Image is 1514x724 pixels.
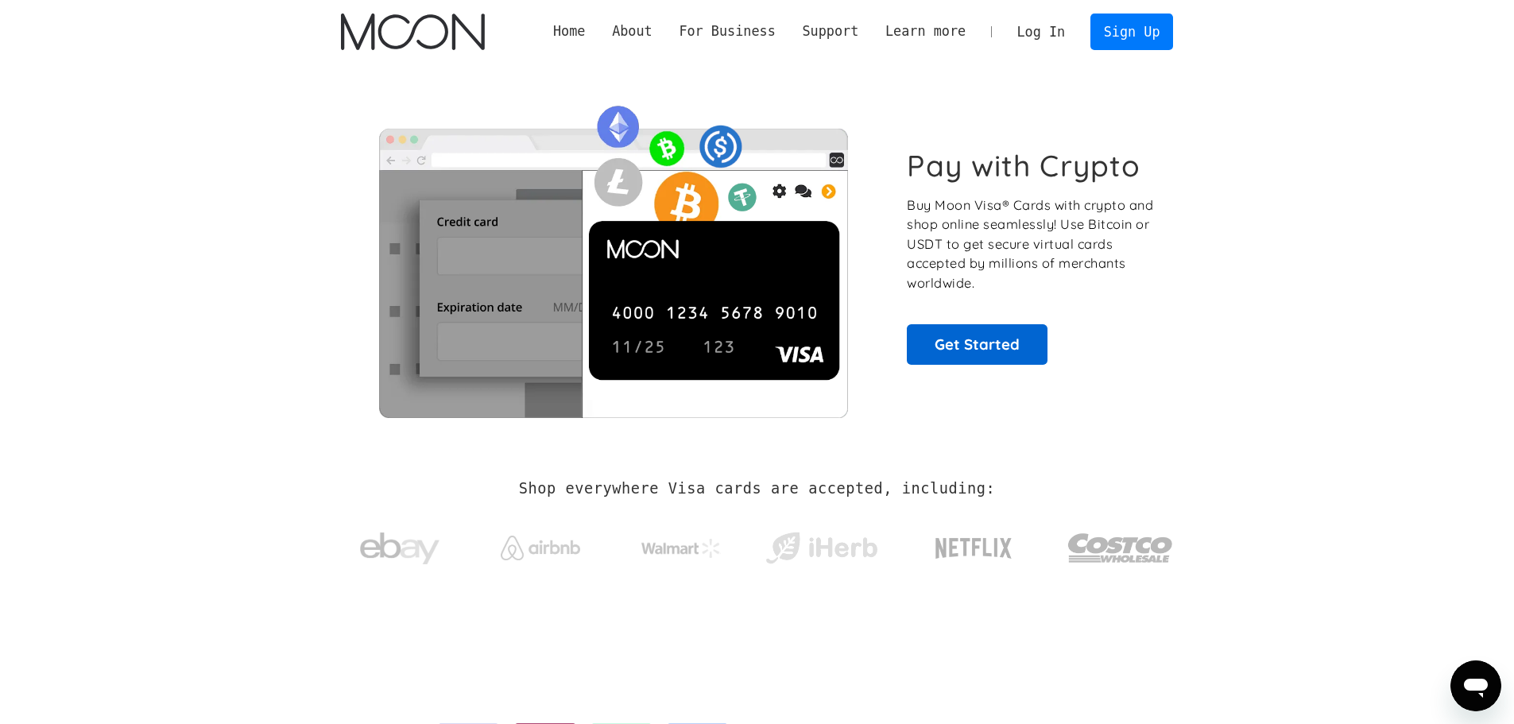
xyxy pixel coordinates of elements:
[666,21,789,41] div: For Business
[802,21,858,41] div: Support
[1067,502,1174,586] a: Costco
[907,324,1047,364] a: Get Started
[762,512,881,577] a: iHerb
[360,524,439,574] img: ebay
[1450,660,1501,711] iframe: Button to launch messaging window
[341,95,885,417] img: Moon Cards let you spend your crypto anywhere Visa is accepted.
[1004,14,1078,49] a: Log In
[621,523,740,566] a: Walmart
[679,21,775,41] div: For Business
[341,14,485,50] img: Moon Logo
[519,480,995,498] h2: Shop everywhere Visa cards are accepted, including:
[598,21,665,41] div: About
[612,21,652,41] div: About
[789,21,872,41] div: Support
[872,21,979,41] div: Learn more
[934,528,1013,568] img: Netflix
[341,14,485,50] a: home
[341,508,459,582] a: ebay
[501,536,580,560] img: Airbnb
[481,520,599,568] a: Airbnb
[762,528,881,569] img: iHerb
[907,196,1156,293] p: Buy Moon Visa® Cards with crypto and shop online seamlessly! Use Bitcoin or USDT to get secure vi...
[907,148,1140,184] h1: Pay with Crypto
[885,21,966,41] div: Learn more
[641,539,721,558] img: Walmart
[903,513,1045,576] a: Netflix
[1067,518,1174,578] img: Costco
[540,21,598,41] a: Home
[1090,14,1173,49] a: Sign Up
